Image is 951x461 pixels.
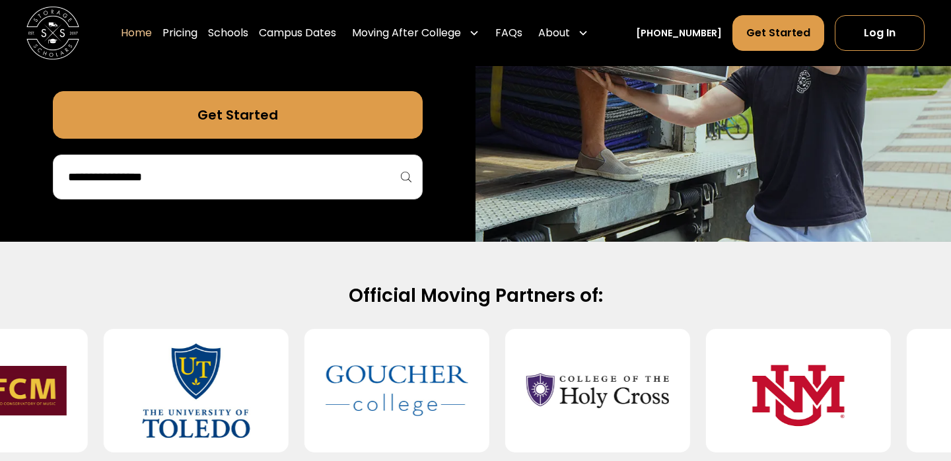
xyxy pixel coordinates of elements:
h2: Official Moving Partners of: [53,284,898,308]
a: Get Started [732,15,824,51]
a: Home [121,15,152,52]
img: Goucher College [326,339,468,442]
div: About [538,25,570,41]
a: Schools [208,15,248,52]
img: College of the Holy Cross [526,339,669,442]
img: University of New Mexico [727,339,870,442]
a: Pricing [162,15,197,52]
a: home [26,7,79,59]
img: University of Toledo [125,339,267,442]
a: Campus Dates [259,15,336,52]
a: Get Started [53,91,423,139]
img: Storage Scholars main logo [26,7,79,59]
a: [PHONE_NUMBER] [636,26,722,40]
div: About [533,15,594,52]
a: Log In [835,15,925,51]
a: FAQs [495,15,522,52]
div: Moving After College [352,25,461,41]
div: Moving After College [347,15,485,52]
